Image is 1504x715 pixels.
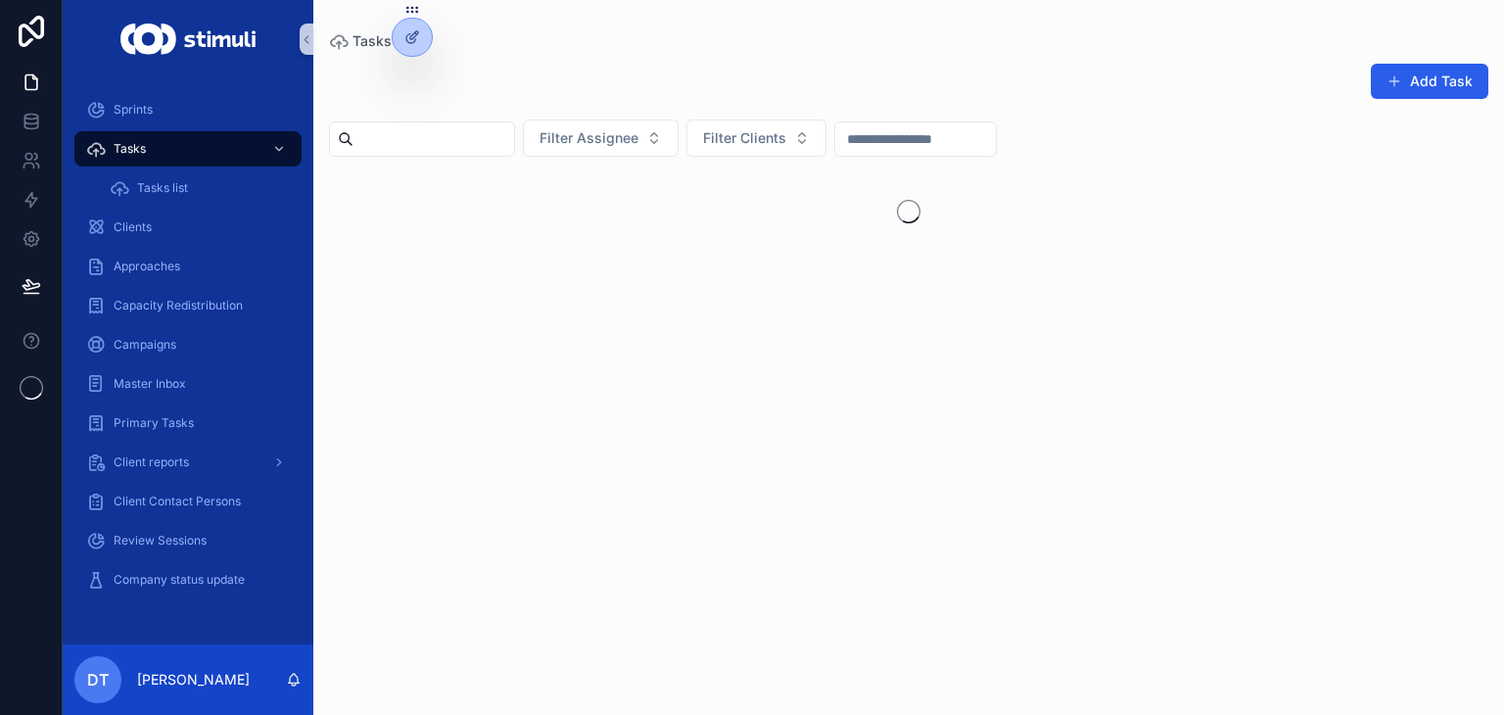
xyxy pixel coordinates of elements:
[523,119,679,157] button: Select Button
[74,523,302,558] a: Review Sessions
[114,572,245,588] span: Company status update
[74,249,302,284] a: Approaches
[114,376,186,392] span: Master Inbox
[329,31,392,51] a: Tasks
[1371,64,1488,99] button: Add Task
[74,445,302,480] a: Client reports
[114,259,180,274] span: Approaches
[114,454,189,470] span: Client reports
[114,141,146,157] span: Tasks
[137,180,188,196] span: Tasks list
[98,170,302,206] a: Tasks list
[114,337,176,353] span: Campaigns
[114,415,194,431] span: Primary Tasks
[74,405,302,441] a: Primary Tasks
[74,327,302,362] a: Campaigns
[74,366,302,402] a: Master Inbox
[703,128,786,148] span: Filter Clients
[114,494,241,509] span: Client Contact Persons
[686,119,826,157] button: Select Button
[74,131,302,167] a: Tasks
[74,562,302,597] a: Company status update
[74,210,302,245] a: Clients
[120,24,255,55] img: App logo
[137,670,250,690] p: [PERSON_NAME]
[74,484,302,519] a: Client Contact Persons
[74,288,302,323] a: Capacity Redistribution
[114,102,153,118] span: Sprints
[87,668,109,691] span: DT
[540,128,638,148] span: Filter Assignee
[114,298,243,313] span: Capacity Redistribution
[63,78,313,623] div: scrollable content
[114,219,152,235] span: Clients
[114,533,207,548] span: Review Sessions
[74,92,302,127] a: Sprints
[352,31,392,51] span: Tasks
